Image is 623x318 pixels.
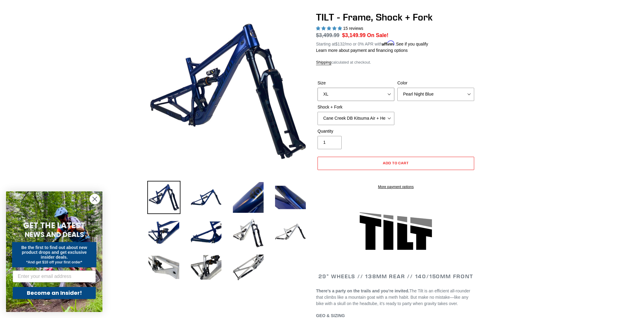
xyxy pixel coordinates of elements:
img: Load image into Gallery viewer, TILT - Frame, Shock + Fork [189,251,223,284]
span: Be the first to find out about new product drops and get exclusive insider deals. [21,245,87,260]
a: See if you qualify - Learn more about Affirm Financing (opens in modal) [396,42,428,46]
div: calculated at checkout. [316,59,476,65]
label: Quantity [318,128,394,134]
img: Load image into Gallery viewer, TILT - Frame, Shock + Fork [147,216,180,249]
img: Load image into Gallery viewer, TILT - Frame, Shock + Fork [232,181,265,214]
span: NEWS AND DEALS [25,230,84,239]
label: Size [318,80,394,86]
img: Load image into Gallery viewer, TILT - Frame, Shock + Fork [147,251,180,284]
button: Add to cart [318,157,474,170]
label: Color [397,80,474,86]
img: Load image into Gallery viewer, TILT - Frame, Shock + Fork [232,251,265,284]
img: Load image into Gallery viewer, TILT - Frame, Shock + Fork [274,181,307,214]
img: Load image into Gallery viewer, TILT - Frame, Shock + Fork [232,216,265,249]
img: Load image into Gallery viewer, TILT - Frame, Shock + Fork [189,216,223,249]
span: GEO & SIZING [316,313,345,318]
a: More payment options [318,184,474,190]
span: $132 [335,42,345,46]
span: *And get $10 off your first order* [26,260,82,264]
button: Close dialog [89,194,100,204]
a: Shipping [316,60,331,65]
input: Enter your email address [13,270,96,282]
span: 15 reviews [343,26,363,31]
a: Learn more about payment and financing options [316,48,408,53]
img: Load image into Gallery viewer, TILT - Frame, Shock + Fork [274,216,307,249]
s: $3,499.99 [316,32,340,38]
span: Affirm [382,41,395,46]
img: Load image into Gallery viewer, TILT - Frame, Shock + Fork [189,181,223,214]
button: Become an Insider! [13,287,96,299]
img: Load image into Gallery viewer, TILT - Frame, Shock + Fork [147,181,180,214]
span: $3,149.99 [342,32,366,38]
span: On Sale! [367,31,388,39]
span: 29" WHEELS // 138mm REAR // 140/150mm FRONT [318,273,473,280]
span: The Tilt is an efficient all-rounder that climbs like a mountain goat with a meth habit. But make... [316,288,470,306]
p: Starting at /mo or 0% APR with . [316,39,428,47]
label: Shock + Fork [318,104,394,110]
span: 5.00 stars [316,26,343,31]
b: There’s a party on the trails and you’re invited. [316,288,409,293]
span: Add to cart [383,161,409,165]
span: GET THE LATEST [23,220,85,231]
h1: TILT - Frame, Shock + Fork [316,11,476,23]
